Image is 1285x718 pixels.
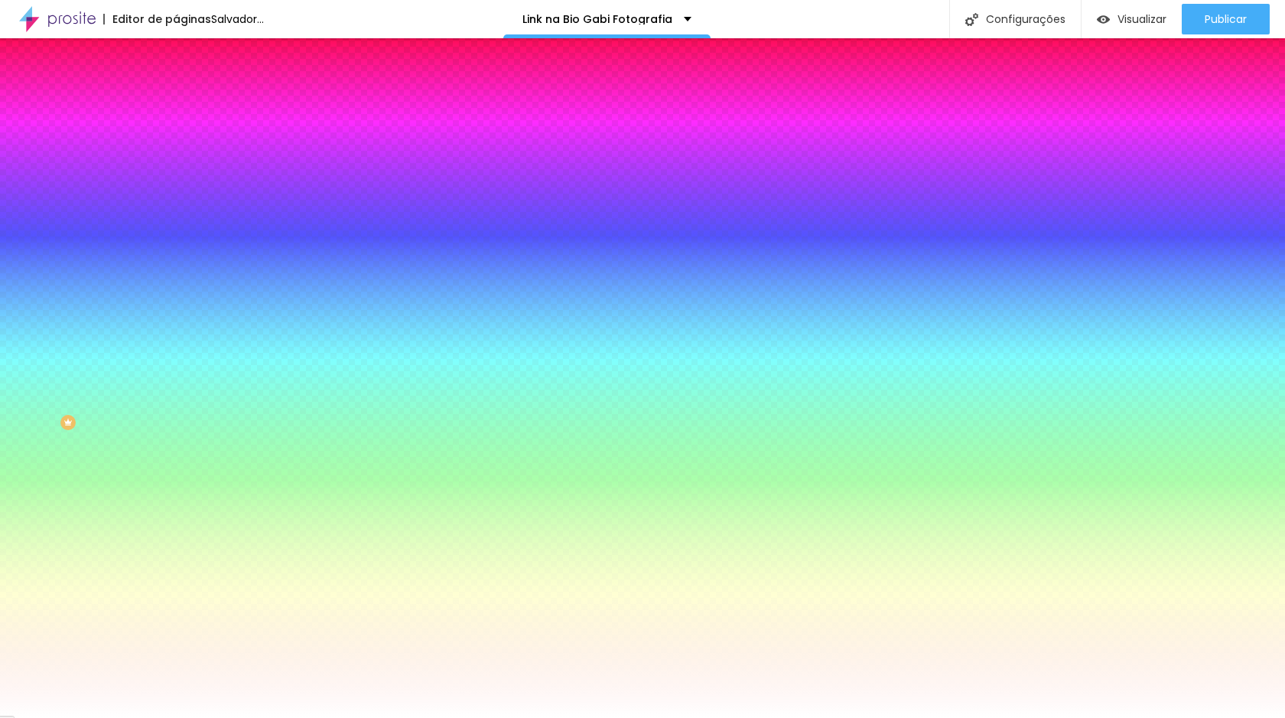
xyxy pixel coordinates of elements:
button: Visualizar [1082,4,1182,34]
font: Salvador... [211,11,264,27]
button: Publicar [1182,4,1270,34]
img: Ícone [965,13,978,26]
img: view-1.svg [1097,13,1110,26]
font: Editor de páginas [112,11,211,27]
font: Link na Bio Gabi Fotografia [522,11,672,27]
font: Visualizar [1117,11,1166,27]
font: Configurações [986,11,1065,27]
font: Publicar [1205,11,1247,27]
